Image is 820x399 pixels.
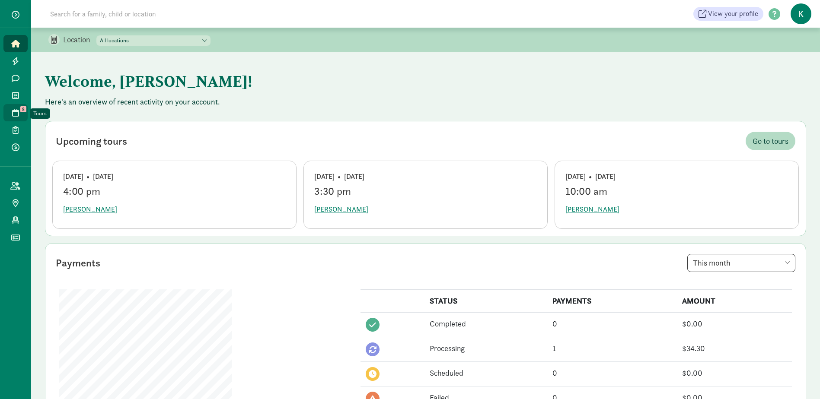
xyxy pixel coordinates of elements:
div: [DATE] • [DATE] [314,171,537,182]
div: 10:00 am [565,185,788,197]
span: [PERSON_NAME] [63,204,117,215]
div: 0 [552,318,672,329]
div: Completed [430,318,542,329]
th: STATUS [424,290,547,313]
div: 0 [552,367,672,379]
span: [PERSON_NAME] [565,204,619,215]
div: Tours [33,109,47,118]
button: [PERSON_NAME] [314,201,368,218]
button: [PERSON_NAME] [63,201,117,218]
input: Search for a family, child or location [45,5,287,22]
div: [DATE] • [DATE] [63,171,286,182]
span: View your profile [708,9,758,19]
span: K [791,3,811,24]
div: 4:00 pm [63,185,286,197]
div: $0.00 [682,318,787,329]
span: Go to tours [753,135,788,147]
p: Here's an overview of recent activity on your account. [45,97,806,107]
iframe: Chat Widget [777,358,820,399]
div: Processing [430,342,542,354]
a: View your profile [693,7,763,21]
h1: Welcome, [PERSON_NAME]! [45,66,473,97]
div: $0.00 [682,367,787,379]
div: [DATE] • [DATE] [565,171,788,182]
div: 1 [552,342,672,354]
div: Payments [56,255,100,271]
div: 3:30 pm [314,185,537,197]
div: Upcoming tours [56,133,127,149]
div: Scheduled [430,367,542,379]
th: PAYMENTS [547,290,677,313]
span: [PERSON_NAME] [314,204,368,215]
th: AMOUNT [677,290,792,313]
span: 8 [20,106,26,112]
a: 8 [3,104,28,121]
p: Location [63,35,96,45]
button: [PERSON_NAME] [565,201,619,218]
div: $34.30 [682,342,787,354]
a: Go to tours [746,132,795,150]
